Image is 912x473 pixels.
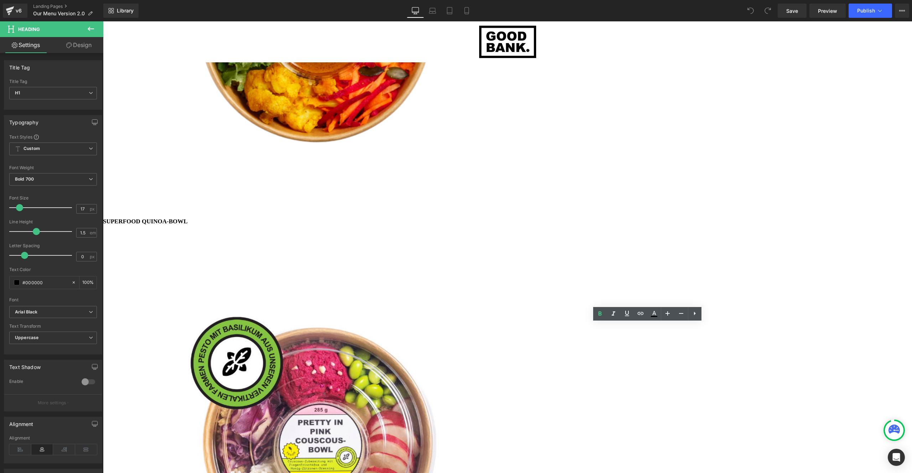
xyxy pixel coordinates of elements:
div: Text Transform [9,324,97,329]
div: Alignment [9,436,97,441]
a: Design [53,37,105,53]
div: Font Size [9,196,97,201]
span: Save [786,7,798,15]
span: Library [117,7,134,14]
span: Publish [857,8,875,14]
div: Text Shadow [9,360,41,370]
span: px [90,254,96,259]
b: Uppercase [15,335,38,340]
b: Bold 700 [15,176,34,182]
a: New Library [103,4,139,18]
span: Heading [18,26,40,32]
div: Font Weight [9,165,97,170]
div: Title Tag [9,79,97,84]
button: More [895,4,909,18]
div: Letter Spacing [9,243,97,248]
div: Line Height [9,219,97,224]
div: Text Styles [9,134,97,140]
b: H1 [15,90,20,95]
i: Arial Black [15,309,38,315]
a: Desktop [407,4,424,18]
a: Tablet [441,4,458,18]
span: Our Menu Version 2.0 [33,11,85,16]
div: Text Color [9,267,97,272]
button: More settings [4,394,102,411]
button: Publish [849,4,892,18]
a: Mobile [458,4,475,18]
div: Title Tag [9,61,30,71]
p: More settings [38,400,66,406]
div: % [79,276,97,289]
a: Preview [809,4,846,18]
span: px [90,207,96,211]
div: Enable [9,379,74,386]
button: Undo [743,4,758,18]
div: Typography [9,115,38,125]
button: Redo [761,4,775,18]
a: Landing Pages [33,4,103,9]
b: Custom [24,146,40,152]
div: v6 [14,6,23,15]
a: v6 [3,4,27,18]
input: Color [22,279,68,286]
div: Font [9,297,97,302]
span: em [90,230,96,235]
div: Alignment [9,417,33,427]
div: Open Intercom Messenger [888,449,905,466]
span: Preview [818,7,837,15]
img: GOOD BANK [376,4,433,37]
a: Laptop [424,4,441,18]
